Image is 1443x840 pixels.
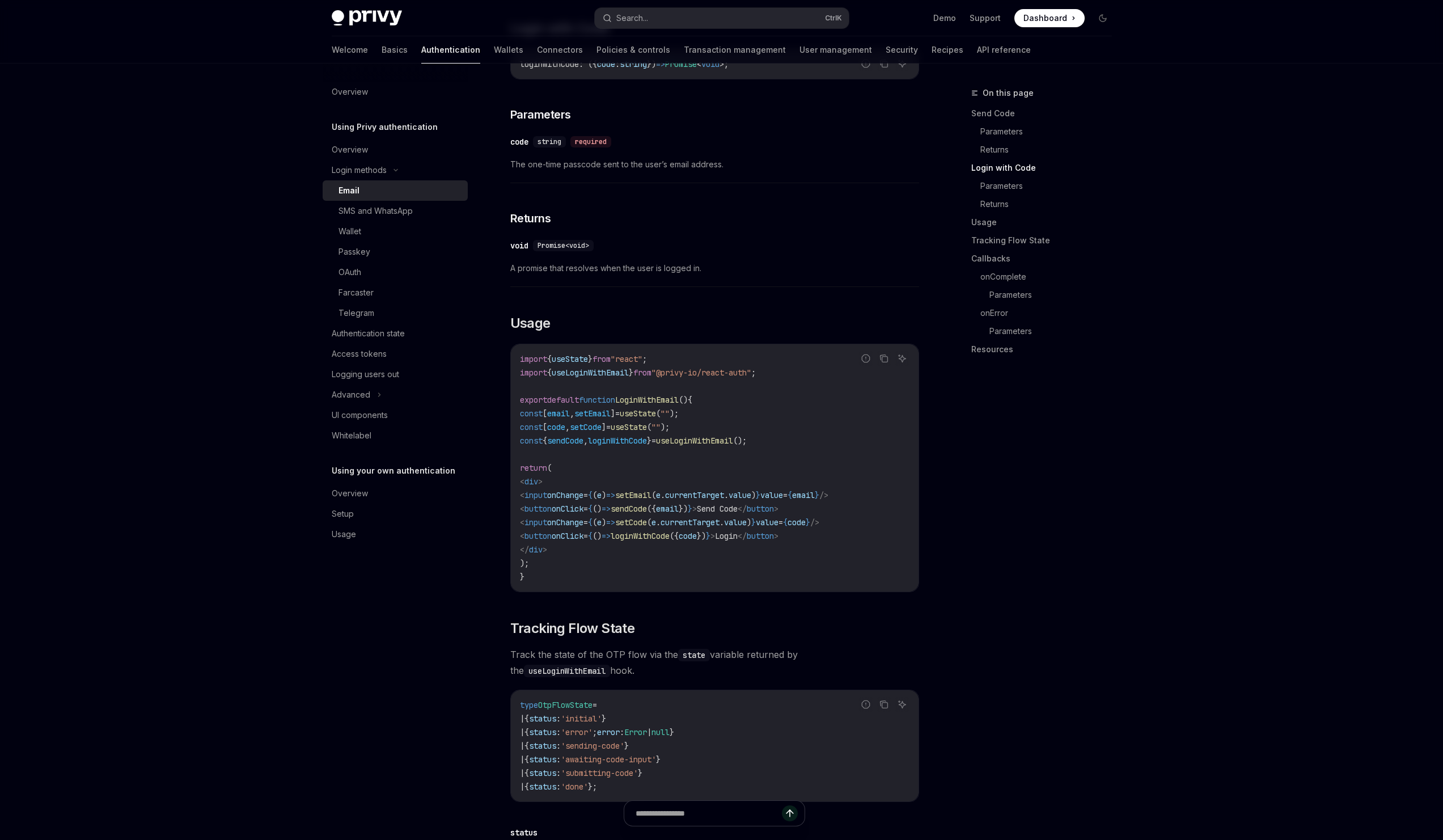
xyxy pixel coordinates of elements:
span: { [783,517,788,527]
span: useState [552,354,588,364]
a: Passkey [323,242,468,262]
span: ( [547,463,552,473]
span: useLoginWithEmail [552,368,629,378]
span: = [778,517,783,527]
span: value [760,490,783,500]
a: Whitelabel [323,425,468,446]
span: 'sending-code' [561,741,624,751]
div: Overview [332,85,368,99]
span: function [579,395,615,405]
span: void [701,59,720,69]
span: type [520,700,538,710]
button: Copy the contents from the code block [877,697,891,712]
span: status [529,741,556,751]
h5: Using your own authentication [332,464,455,478]
span: ); [661,422,670,432]
span: "" [661,408,670,419]
span: < [520,504,524,514]
span: } [751,517,756,527]
a: Tracking Flow State [971,231,1121,250]
span: ( [593,517,597,527]
span: currentTarget [661,517,720,527]
span: { [547,354,552,364]
span: setEmail [574,408,611,419]
a: Security [886,36,918,64]
span: < [520,490,524,500]
span: { [588,517,593,527]
span: string [620,59,647,69]
div: SMS and WhatsApp [338,204,413,218]
span: : ({ [579,59,597,69]
div: Search... [616,11,648,25]
span: 'initial' [561,714,602,724]
span: = [651,436,656,446]
div: Usage [332,527,356,541]
span: > [774,531,778,541]
button: Report incorrect code [858,351,873,366]
span: export [520,395,547,405]
span: > [543,544,547,555]
span: , [570,408,574,419]
span: } [815,490,819,500]
span: currentTarget [665,490,724,500]
span: On this page [983,86,1034,100]
span: 'awaiting-code-input' [561,754,656,765]
span: "react" [611,354,642,364]
div: Setup [332,507,354,521]
span: null [651,727,670,737]
span: | [520,768,524,778]
span: setEmail [615,490,651,500]
a: Login with Code [971,159,1121,177]
a: Parameters [980,123,1121,141]
button: Ask AI [895,351,909,366]
span: { [524,754,529,765]
a: Resources [971,340,1121,358]
span: } [624,741,629,751]
span: : [615,59,620,69]
span: input [524,517,547,527]
span: | [520,782,524,792]
a: onComplete [980,268,1121,286]
span: e [656,490,661,500]
span: button [747,504,774,514]
span: () [593,504,602,514]
span: import [520,368,547,378]
a: Setup [323,504,468,524]
span: Promise [665,59,697,69]
span: div [524,476,538,487]
a: Authentication [421,36,480,64]
span: : [556,754,561,765]
div: OAuth [338,265,361,279]
button: Ask AI [895,56,909,71]
span: ( [593,490,597,500]
h5: Using Privy authentication [332,120,438,134]
span: { [588,490,593,500]
span: email [792,490,815,500]
a: Parameters [989,322,1121,340]
div: Access tokens [332,347,387,361]
span: onChange [547,517,583,527]
span: import [520,354,547,364]
span: { [524,741,529,751]
span: 'done' [561,782,588,792]
span: loginWithCode [520,59,579,69]
span: , [565,422,570,432]
span: </ [520,544,529,555]
span: = [583,490,588,500]
span: email [656,504,679,514]
span: email [547,408,570,419]
a: UI components [323,405,468,425]
span: value [729,490,751,500]
span: value [724,517,747,527]
span: | [647,727,651,737]
div: Telegram [338,306,374,320]
span: [ [543,408,547,419]
span: ; [642,354,647,364]
span: => [606,517,615,527]
span: string [538,137,561,146]
span: Promise<void> [538,241,589,250]
span: "@privy-io/react-auth" [651,368,751,378]
span: status [529,782,556,792]
a: onError [980,304,1121,322]
span: ; [724,59,729,69]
